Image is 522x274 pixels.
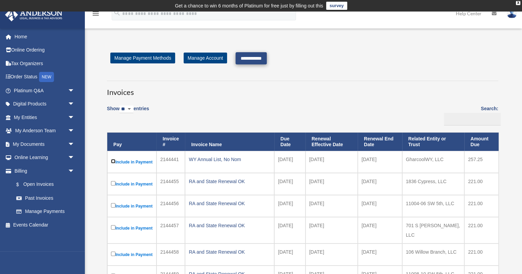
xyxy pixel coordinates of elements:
[5,124,85,138] a: My Anderson Teamarrow_drop_down
[107,81,498,98] h3: Invoices
[274,151,305,173] td: [DATE]
[156,217,185,243] td: 2144457
[68,164,81,178] span: arrow_drop_down
[358,133,402,151] th: Renewal End Date: activate to sort column ascending
[5,57,85,70] a: Tax Organizers
[156,173,185,195] td: 2144455
[189,155,271,164] div: WY Annual List, No Nom
[305,151,358,173] td: [DATE]
[189,247,271,257] div: RA and State Renewal OK
[444,113,501,126] input: Search:
[3,8,64,21] img: Anderson Advisors Platinum Portal
[5,43,85,57] a: Online Ordering
[111,252,115,256] input: Include in Payment
[68,151,81,165] span: arrow_drop_down
[402,217,464,243] td: 701 S [PERSON_NAME], LLC
[20,180,23,189] span: $
[274,173,305,195] td: [DATE]
[92,9,100,18] i: menu
[156,133,185,151] th: Invoice #: activate to sort column ascending
[110,53,175,63] a: Manage Payment Methods
[5,70,85,84] a: Order StatusNEW
[107,133,156,151] th: Pay: activate to sort column descending
[5,151,85,164] a: Online Learningarrow_drop_down
[274,195,305,217] td: [DATE]
[111,203,115,208] input: Include in Payment
[68,84,81,98] span: arrow_drop_down
[358,243,402,266] td: [DATE]
[464,173,499,195] td: 221.00
[464,133,499,151] th: Amount Due: activate to sort column ascending
[5,30,85,43] a: Home
[305,133,358,151] th: Renewal Effective Date: activate to sort column ascending
[5,97,85,111] a: Digital Productsarrow_drop_down
[358,195,402,217] td: [DATE]
[464,217,499,243] td: 221.00
[111,181,115,185] input: Include in Payment
[185,133,274,151] th: Invoice Name: activate to sort column ascending
[358,173,402,195] td: [DATE]
[402,151,464,173] td: GharcoolWY, LLC
[68,124,81,138] span: arrow_drop_down
[119,105,133,113] select: Showentries
[464,195,499,217] td: 221.00
[39,72,54,82] div: NEW
[68,137,81,151] span: arrow_drop_down
[305,173,358,195] td: [DATE]
[111,224,153,232] label: Include in Payment
[507,8,517,18] img: User Pic
[402,195,464,217] td: 11004-06 SW 5th, LLC
[274,133,305,151] th: Due Date: activate to sort column ascending
[402,243,464,266] td: 106 Willow Branch, LLC
[156,151,185,173] td: 2144441
[10,205,81,218] a: Manage Payments
[305,243,358,266] td: [DATE]
[274,217,305,243] td: [DATE]
[305,217,358,243] td: [DATE]
[5,164,81,178] a: Billingarrow_drop_down
[111,158,153,166] label: Include in Payment
[184,53,227,63] a: Manage Account
[156,243,185,266] td: 2144458
[326,2,347,10] a: survey
[516,1,520,5] div: close
[175,2,323,10] div: Get a chance to win 6 months of Platinum for free just by filling out this
[10,191,81,205] a: Past Invoices
[10,178,78,192] a: $Open Invoices
[111,202,153,210] label: Include in Payment
[92,12,100,18] a: menu
[402,173,464,195] td: 1836 Cypress, LLC
[189,199,271,208] div: RA and State Renewal OK
[113,9,121,17] i: search
[107,104,149,120] label: Show entries
[111,159,115,163] input: Include in Payment
[111,180,153,188] label: Include in Payment
[358,151,402,173] td: [DATE]
[189,177,271,186] div: RA and State Renewal OK
[111,225,115,230] input: Include in Payment
[305,195,358,217] td: [DATE]
[68,111,81,124] span: arrow_drop_down
[189,221,271,230] div: RA and State Renewal OK
[156,195,185,217] td: 2144456
[5,218,85,232] a: Events Calendar
[111,250,153,259] label: Include in Payment
[5,137,85,151] a: My Documentsarrow_drop_down
[5,84,85,97] a: Platinum Q&Aarrow_drop_down
[442,104,498,125] label: Search:
[464,151,499,173] td: 257.25
[5,111,85,124] a: My Entitiesarrow_drop_down
[402,133,464,151] th: Related Entity or Trust: activate to sort column ascending
[274,243,305,266] td: [DATE]
[68,97,81,111] span: arrow_drop_down
[358,217,402,243] td: [DATE]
